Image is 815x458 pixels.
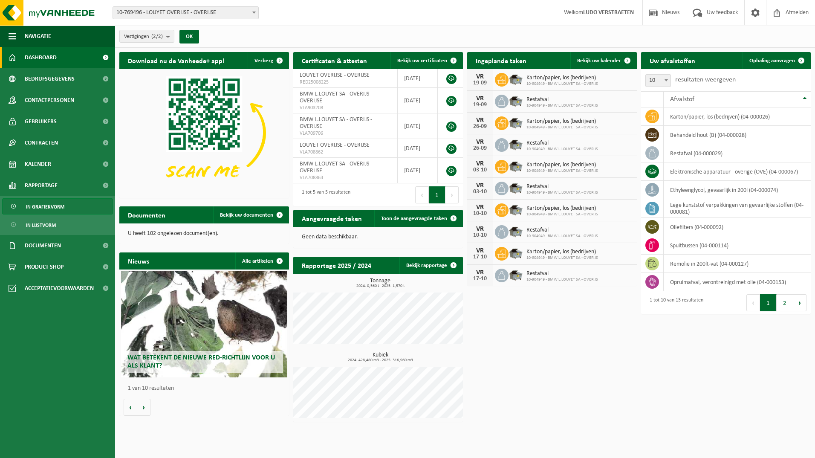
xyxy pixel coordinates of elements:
[298,186,350,204] div: 1 tot 5 van 5 resultaten
[128,231,280,237] p: U heeft 102 ongelezen document(en).
[429,186,445,203] button: 1
[793,294,806,311] button: Next
[526,212,598,217] span: 10-904949 - BMW L.LOUYET SA - OVERIJS
[471,145,488,151] div: 26-09
[526,103,598,108] span: 10-904949 - BMW L.LOUYET SA - OVERIJS
[641,52,704,69] h2: Uw afvalstoffen
[300,174,391,181] span: VLA708863
[471,73,488,80] div: VR
[399,257,462,274] a: Bekijk rapportage
[119,206,174,223] h2: Documenten
[664,107,811,126] td: karton/papier, los (bedrijven) (04-000026)
[664,218,811,236] td: oliefilters (04-000092)
[743,52,810,69] a: Ophaling aanvragen
[213,206,288,223] a: Bekijk uw documenten
[124,399,137,416] button: Vorige
[777,294,793,311] button: 2
[25,111,57,132] span: Gebruikers
[664,255,811,273] td: remolie in 200lt-vat (04-000127)
[471,247,488,254] div: VR
[526,190,598,195] span: 10-904949 - BMW L.LOUYET SA - OVERIJS
[664,126,811,144] td: behandeld hout (B) (04-000028)
[471,254,488,260] div: 17-10
[302,234,454,240] p: Geen data beschikbaar.
[119,69,289,197] img: Download de VHEPlus App
[25,47,57,68] span: Dashboard
[664,181,811,199] td: ethyleenglycol, gevaarlijk in 200l (04-000074)
[664,144,811,162] td: restafval (04-000029)
[300,116,372,130] span: BMW L.LOUYET SA - OVERIJS - OVERIJSE
[577,58,621,64] span: Bekijk uw kalender
[746,294,760,311] button: Previous
[526,96,598,103] span: Restafval
[471,124,488,130] div: 26-09
[26,217,56,233] span: In lijstvorm
[526,140,598,147] span: Restafval
[509,246,523,260] img: WB-5000-GAL-GY-01
[570,52,636,69] a: Bekijk uw kalender
[113,7,258,19] span: 10-769496 - LOUYET OVERIJSE - OVERIJSE
[526,162,598,168] span: Karton/papier, los (bedrijven)
[300,149,391,156] span: VLA708862
[293,210,370,226] h2: Aangevraagde taken
[526,168,598,174] span: 10-904949 - BMW L.LOUYET SA - OVERIJS
[471,139,488,145] div: VR
[526,277,598,282] span: 10-904949 - BMW L.LOUYET SA - OVERIJS
[300,79,391,86] span: RED25008225
[526,205,598,212] span: Karton/papier, los (bedrijven)
[526,183,598,190] span: Restafval
[293,52,376,69] h2: Certificaten & attesten
[25,154,51,175] span: Kalender
[119,30,174,43] button: Vestigingen(2/2)
[471,117,488,124] div: VR
[374,210,462,227] a: Toon de aangevraagde taken
[526,249,598,255] span: Karton/papier, los (bedrijven)
[128,386,285,391] p: 1 van 10 resultaten
[398,158,438,183] td: [DATE]
[664,199,811,218] td: lege kunststof verpakkingen van gevaarlijke stoffen (04-000081)
[113,6,259,19] span: 10-769496 - LOUYET OVERIJSE - OVERIJSE
[471,160,488,167] div: VR
[300,91,372,104] span: BMW L.LOUYET SA - OVERIJS - OVERIJSE
[2,217,113,233] a: In lijstvorm
[300,161,372,174] span: BMW L.LOUYET SA - OVERIJS - OVERIJSE
[119,52,233,69] h2: Download nu de Vanheede+ app!
[645,74,671,87] span: 10
[670,96,694,103] span: Afvalstof
[509,202,523,217] img: WB-5000-GAL-GY-01
[25,90,74,111] span: Contactpersonen
[26,199,64,215] span: In grafiekvorm
[509,137,523,151] img: WB-5000-GAL-GY-01
[398,69,438,88] td: [DATE]
[467,52,535,69] h2: Ingeplande taken
[509,159,523,173] img: WB-5000-GAL-GY-01
[526,147,598,152] span: 10-904949 - BMW L.LOUYET SA - OVERIJS
[25,132,58,154] span: Contracten
[509,180,523,195] img: WB-5000-GAL-GY-01
[526,255,598,261] span: 10-904949 - BMW L.LOUYET SA - OVERIJS
[248,52,288,69] button: Verberg
[664,273,811,291] td: opruimafval, verontreinigd met olie (04-000153)
[381,216,447,221] span: Toon de aangevraagde taken
[471,211,488,217] div: 10-10
[471,269,488,276] div: VR
[25,175,58,196] span: Rapportage
[471,80,488,86] div: 19-09
[471,182,488,189] div: VR
[664,162,811,181] td: elektronische apparatuur - overige (OVE) (04-000067)
[300,72,370,78] span: LOUYET OVERIJSE - OVERIJSE
[526,81,598,87] span: 10-904949 - BMW L.LOUYET SA - OVERIJS
[526,75,598,81] span: Karton/papier, los (bedrijven)
[300,142,370,148] span: LOUYET OVERIJSE - OVERIJSE
[526,125,598,130] span: 10-904949 - BMW L.LOUYET SA - OVERIJS
[397,58,447,64] span: Bekijk uw certificaten
[760,294,777,311] button: 1
[124,30,163,43] span: Vestigingen
[471,189,488,195] div: 03-10
[526,227,598,234] span: Restafval
[526,234,598,239] span: 10-904949 - BMW L.LOUYET SA - OVERIJS
[646,75,670,87] span: 10
[127,354,275,369] span: Wat betekent de nieuwe RED-richtlijn voor u als klant?
[25,278,94,299] span: Acceptatievoorwaarden
[398,139,438,158] td: [DATE]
